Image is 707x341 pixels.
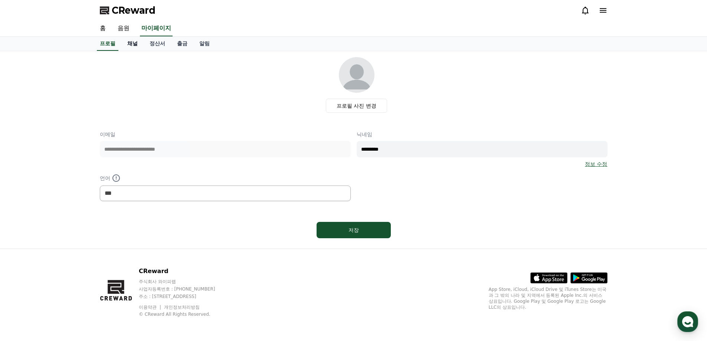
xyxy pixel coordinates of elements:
[139,286,229,292] p: 사업자등록번호 : [PHONE_NUMBER]
[489,286,608,310] p: App Store, iCloud, iCloud Drive 및 iTunes Store는 미국과 그 밖의 나라 및 지역에서 등록된 Apple Inc.의 서비스 상표입니다. Goo...
[139,294,229,299] p: 주소 : [STREET_ADDRESS]
[357,131,608,138] p: 닉네임
[68,247,77,253] span: 대화
[112,21,135,36] a: 음원
[2,235,49,254] a: 홈
[23,246,28,252] span: 홈
[139,311,229,317] p: © CReward All Rights Reserved.
[164,305,200,310] a: 개인정보처리방침
[100,131,351,138] p: 이메일
[585,160,607,168] a: 정보 수정
[139,305,162,310] a: 이용약관
[331,226,376,234] div: 저장
[139,267,229,276] p: CReward
[140,21,173,36] a: 마이페이지
[112,4,156,16] span: CReward
[96,235,143,254] a: 설정
[121,37,144,51] a: 채널
[97,37,118,51] a: 프로필
[171,37,193,51] a: 출금
[326,99,387,113] label: 프로필 사진 변경
[100,174,351,183] p: 언어
[317,222,391,238] button: 저장
[49,235,96,254] a: 대화
[139,279,229,285] p: 주식회사 와이피랩
[193,37,216,51] a: 알림
[339,57,374,93] img: profile_image
[94,21,112,36] a: 홈
[144,37,171,51] a: 정산서
[100,4,156,16] a: CReward
[115,246,124,252] span: 설정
